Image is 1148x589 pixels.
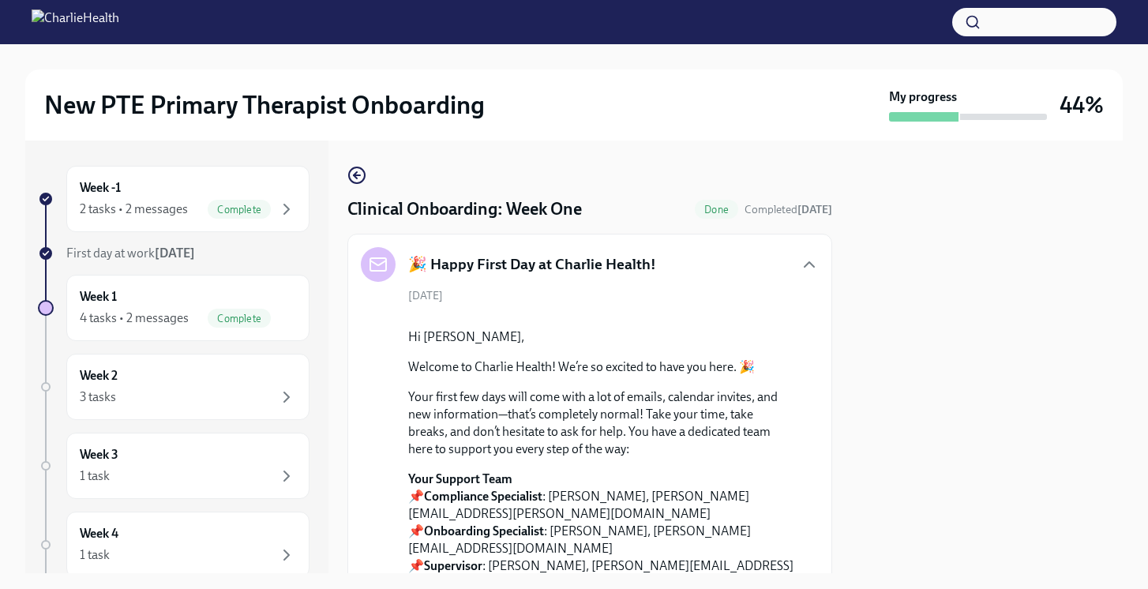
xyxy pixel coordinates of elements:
h6: Week -1 [80,179,121,197]
a: Week 31 task [38,433,310,499]
strong: Onboarding Specialist [424,523,544,538]
strong: My progress [889,88,957,106]
a: Week -12 tasks • 2 messagesComplete [38,166,310,232]
strong: Compliance Specialist [424,489,542,504]
div: 1 task [80,467,110,485]
div: 1 task [80,546,110,564]
a: Week 14 tasks • 2 messagesComplete [38,275,310,341]
img: CharlieHealth [32,9,119,35]
span: Done [695,204,738,216]
span: First day at work [66,246,195,261]
h6: Week 1 [80,288,117,306]
p: Your first few days will come with a lot of emails, calendar invites, and new information—that’s ... [408,388,793,458]
div: 4 tasks • 2 messages [80,310,189,327]
h6: Week 4 [80,525,118,542]
div: 2 tasks • 2 messages [80,201,188,218]
a: Week 23 tasks [38,354,310,420]
span: Complete [208,204,271,216]
h6: Week 2 [80,367,118,385]
div: 3 tasks [80,388,116,406]
h3: 44% [1060,91,1104,119]
span: Completed [745,203,832,216]
strong: Your Support Team [408,471,512,486]
h4: Clinical Onboarding: Week One [347,197,582,221]
strong: [DATE] [797,203,832,216]
span: Complete [208,313,271,325]
h6: Week 3 [80,446,118,463]
a: First day at work[DATE] [38,245,310,262]
span: [DATE] [408,288,443,303]
a: Week 41 task [38,512,310,578]
h2: New PTE Primary Therapist Onboarding [44,89,485,121]
span: October 2nd, 2025 18:08 [745,202,832,217]
strong: [DATE] [155,246,195,261]
p: Welcome to Charlie Health! We’re so excited to have you here. 🎉 [408,358,793,376]
strong: Supervisor [424,558,482,573]
h5: 🎉 Happy First Day at Charlie Health! [408,254,656,275]
p: Hi [PERSON_NAME], [408,328,793,346]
